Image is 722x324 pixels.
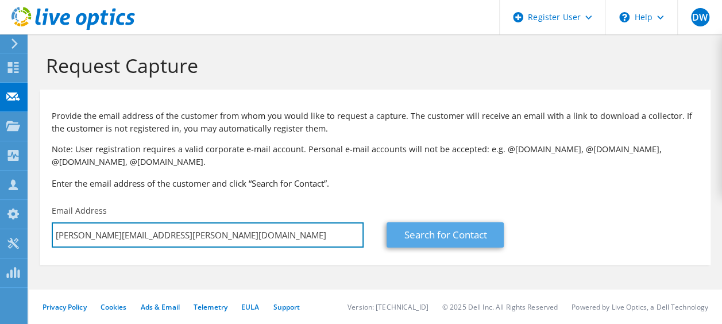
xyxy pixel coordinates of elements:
a: Telemetry [194,302,227,312]
a: Search for Contact [387,222,504,248]
li: Version: [TECHNICAL_ID] [348,302,428,312]
h3: Enter the email address of the customer and click “Search for Contact”. [52,177,699,190]
label: Email Address [52,205,107,217]
a: Support [273,302,300,312]
p: Note: User registration requires a valid corporate e-mail account. Personal e-mail accounts will ... [52,143,699,168]
li: © 2025 Dell Inc. All Rights Reserved [442,302,558,312]
li: Powered by Live Optics, a Dell Technology [572,302,708,312]
a: Cookies [101,302,127,312]
svg: \n [619,12,630,22]
a: Privacy Policy [43,302,87,312]
a: Ads & Email [141,302,180,312]
span: DW [691,8,709,26]
p: Provide the email address of the customer from whom you would like to request a capture. The cust... [52,110,699,135]
h1: Request Capture [46,53,699,78]
a: EULA [241,302,259,312]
